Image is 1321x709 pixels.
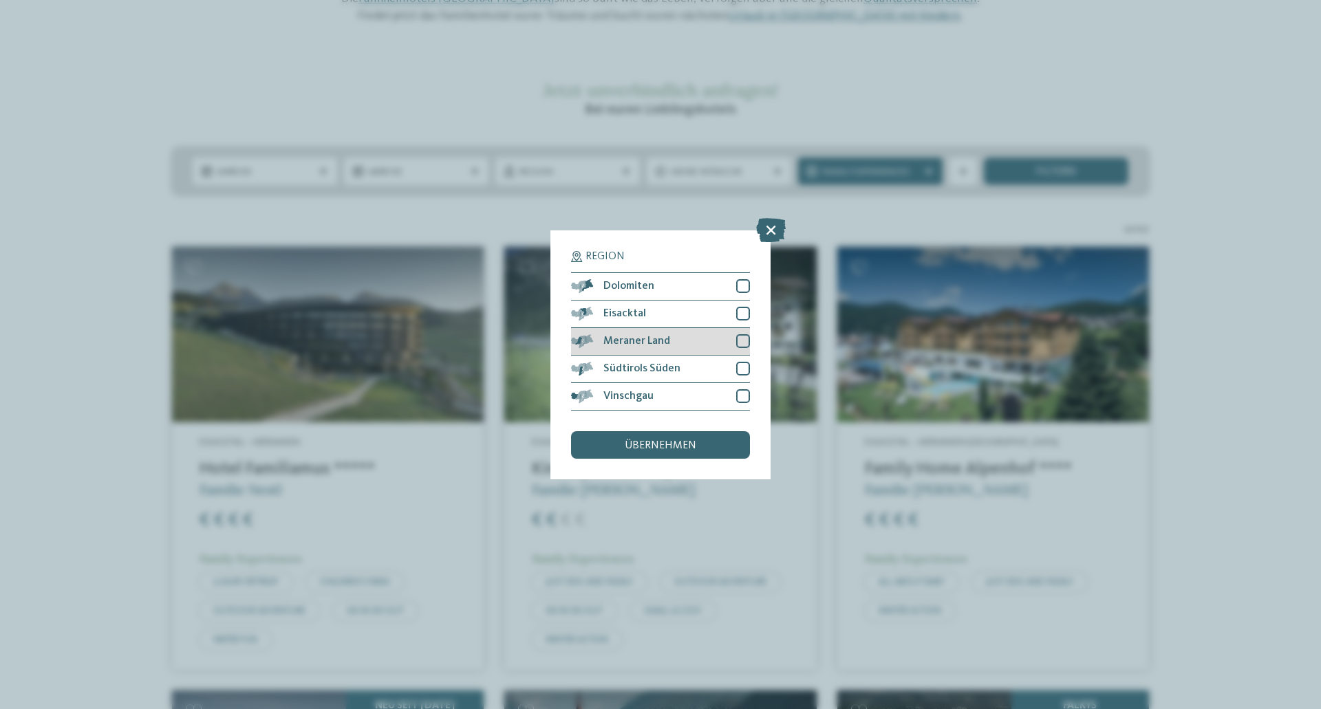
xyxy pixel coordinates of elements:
[603,308,646,319] span: Eisacktal
[603,391,654,402] span: Vinschgau
[625,440,696,451] span: übernehmen
[603,281,654,292] span: Dolomiten
[603,336,670,347] span: Meraner Land
[603,363,680,374] span: Südtirols Süden
[586,251,625,262] span: Region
